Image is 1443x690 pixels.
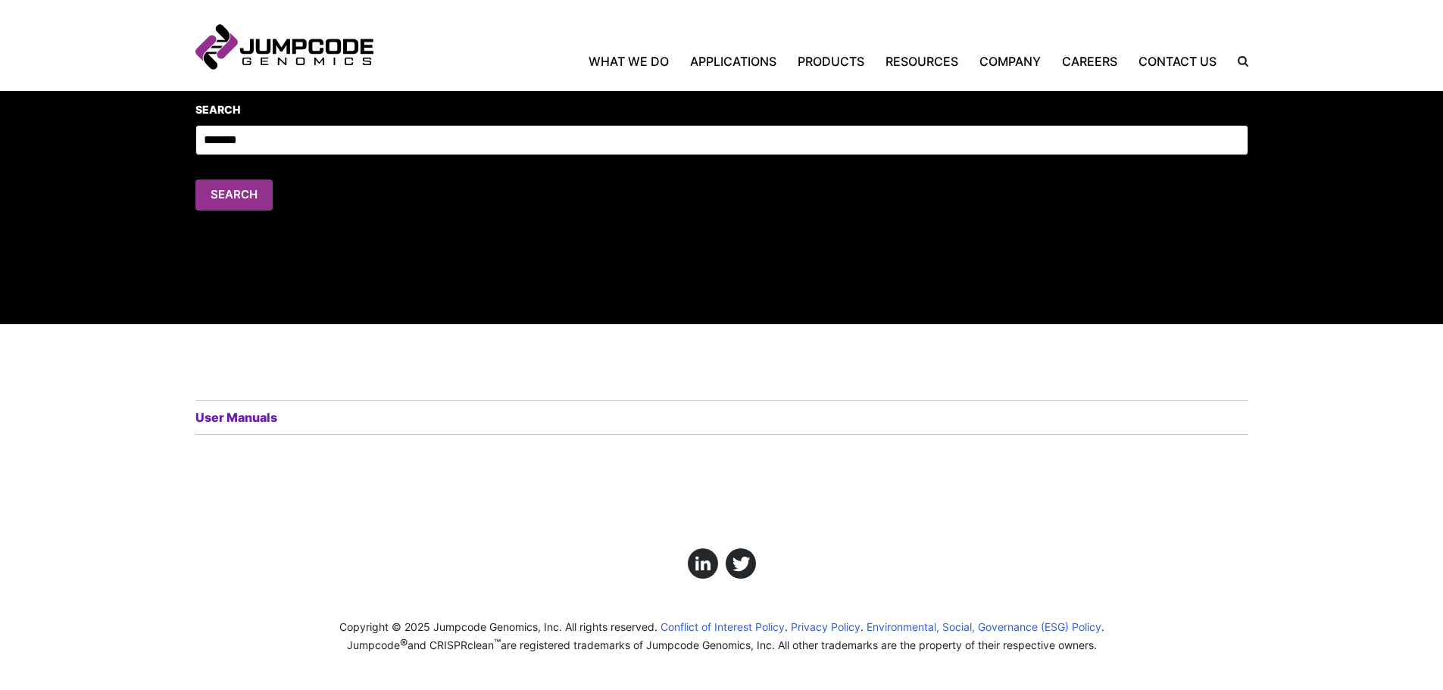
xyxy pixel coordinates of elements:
[195,101,1248,117] label: Search
[1051,52,1128,70] a: Careers
[969,52,1051,70] a: Company
[195,180,273,211] button: Search
[875,52,969,70] a: Resources
[867,620,1104,633] a: Environmental, Social, Governance (ESG) Policy
[339,620,657,633] span: Copyright © 2025 Jumpcode Genomics, Inc. All rights reserved.
[373,52,1227,70] nav: Primary Navigation
[726,548,756,579] a: Click here to view us on Twitter
[195,408,281,426] a: User Manuals
[400,638,408,649] sup: ®
[791,620,864,633] a: Privacy Policy
[494,638,501,649] sup: ™
[661,620,788,633] a: Conflict of Interest Policy
[1227,56,1248,67] label: Search the site.
[688,548,718,579] a: Click here to view us on LinkedIn
[589,52,679,70] a: What We Do
[679,52,787,70] a: Applications
[1128,52,1227,70] a: Contact Us
[787,52,875,70] a: Products
[195,635,1248,653] p: Jumpcode and CRISPRclean are registered trademarks of Jumpcode Genomics, Inc. All other trademark...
